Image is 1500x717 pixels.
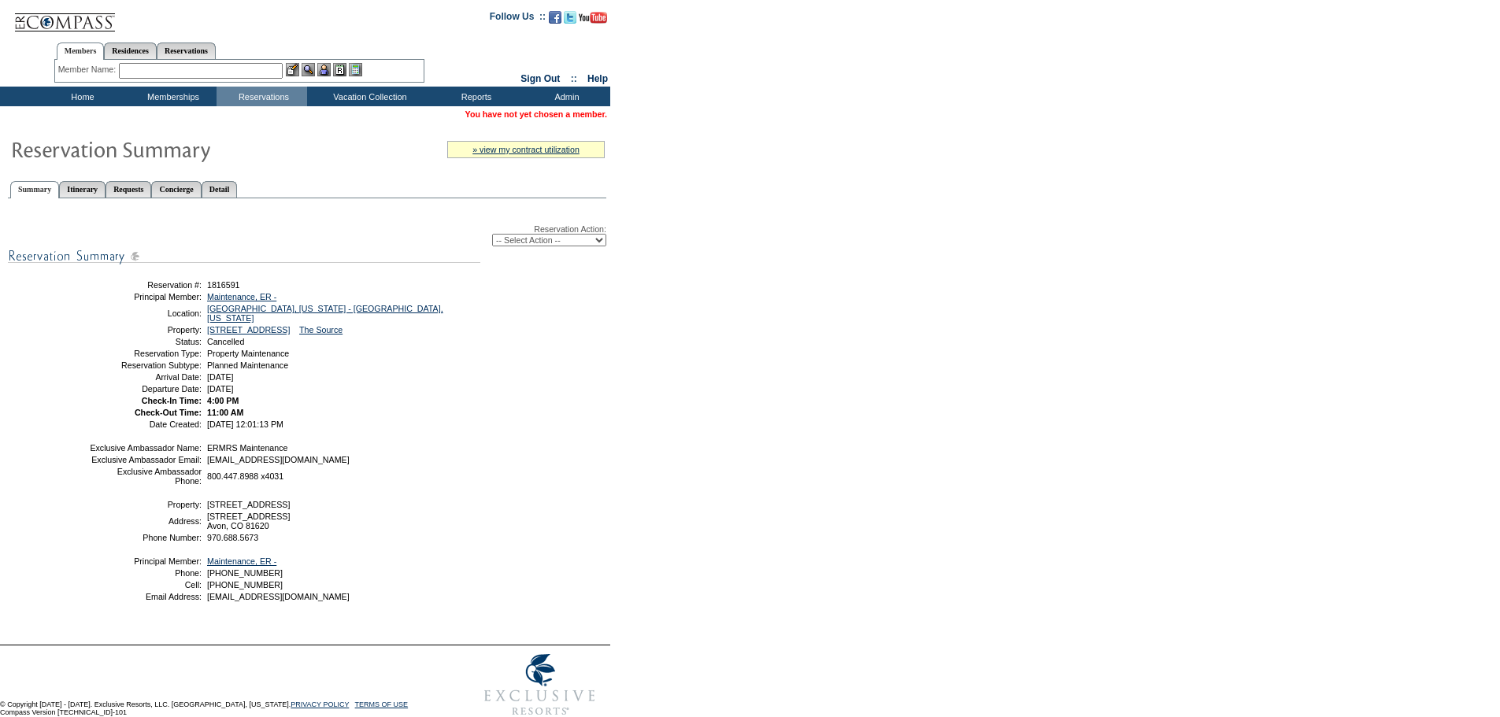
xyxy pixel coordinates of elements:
span: Property Maintenance [207,349,289,358]
span: Cancelled [207,337,244,346]
img: b_calculator.gif [349,63,362,76]
td: Exclusive Ambassador Email: [89,455,202,464]
a: Requests [106,181,151,198]
td: Reservations [217,87,307,106]
a: » view my contract utilization [472,145,580,154]
a: Sign Out [520,73,560,84]
td: Exclusive Ambassador Phone: [89,467,202,486]
a: Members [57,43,105,60]
div: Member Name: [58,63,119,76]
span: 1816591 [207,280,240,290]
span: [PHONE_NUMBER] [207,580,283,589]
a: Detail [202,181,238,198]
span: 4:00 PM [207,396,239,405]
a: Summary [10,181,59,198]
strong: Check-Out Time: [135,408,202,417]
td: Home [35,87,126,106]
span: [STREET_ADDRESS] [207,500,290,509]
td: Exclusive Ambassador Name: [89,443,202,453]
span: [EMAIL_ADDRESS][DOMAIN_NAME] [207,455,350,464]
a: The Source [299,325,343,334]
a: Follow us on Twitter [564,16,576,25]
td: Vacation Collection [307,87,429,106]
strong: Check-In Time: [142,396,202,405]
td: Reservation Subtype: [89,360,202,370]
img: Impersonate [317,63,331,76]
span: [DATE] [207,372,234,382]
td: Property: [89,500,202,509]
a: Maintenance, ER - [207,292,276,301]
td: Location: [89,304,202,323]
a: Maintenance, ER - [207,556,276,566]
td: Address: [89,512,202,530]
span: [DATE] 12:01:13 PM [207,419,283,429]
a: Concierge [151,181,201,198]
a: Become our fan on Facebook [549,16,561,25]
img: Reservaton Summary [10,133,325,164]
td: Cell: [89,580,202,589]
span: [EMAIL_ADDRESS][DOMAIN_NAME] [207,592,350,601]
div: Reservation Action: [8,224,606,246]
a: Help [587,73,608,84]
td: Reservation #: [89,280,202,290]
img: Become our fan on Facebook [549,11,561,24]
td: Arrival Date: [89,372,202,382]
a: [STREET_ADDRESS] [207,325,290,334]
span: 800.447.8988 x4031 [207,471,283,481]
img: Reservations [333,63,346,76]
img: View [302,63,315,76]
span: You have not yet chosen a member. [465,109,607,119]
td: Follow Us :: [490,9,546,28]
td: Reports [429,87,520,106]
span: [STREET_ADDRESS] Avon, CO 81620 [207,512,290,530]
td: Departure Date: [89,384,202,394]
span: :: [571,73,577,84]
span: 970.688.5673 [207,533,258,542]
img: Follow us on Twitter [564,11,576,24]
a: Reservations [157,43,216,59]
td: Phone Number: [89,533,202,542]
td: Phone: [89,568,202,578]
a: Subscribe to our YouTube Channel [579,16,607,25]
td: Principal Member: [89,556,202,566]
td: Memberships [126,87,217,106]
td: Email Address: [89,592,202,601]
td: Date Created: [89,419,202,429]
span: Planned Maintenance [207,360,288,370]
td: Status: [89,337,202,346]
td: Reservation Type: [89,349,202,358]
a: Itinerary [59,181,106,198]
td: Admin [520,87,610,106]
td: Principal Member: [89,292,202,301]
a: PRIVACY POLICY [291,700,349,708]
span: 11:00 AM [207,408,243,417]
a: Residences [104,43,157,59]
a: [GEOGRAPHIC_DATA], [US_STATE] - [GEOGRAPHIC_DATA], [US_STATE] [207,304,443,323]
td: Property: [89,325,202,334]
span: [DATE] [207,384,234,394]
img: b_edit.gif [286,63,299,76]
a: TERMS OF USE [355,700,409,708]
span: [PHONE_NUMBER] [207,568,283,578]
img: subTtlResSummary.gif [8,246,480,266]
span: ERMRS Maintenance [207,443,287,453]
img: Subscribe to our YouTube Channel [579,12,607,24]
